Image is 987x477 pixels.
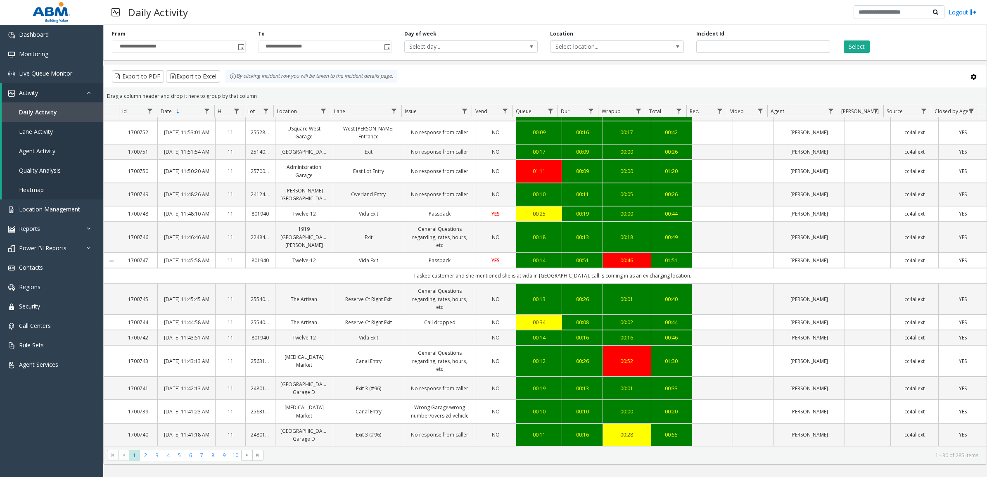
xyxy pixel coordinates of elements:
a: [DATE] 11:45:58 AM [163,256,210,264]
label: Incident Id [696,30,724,38]
a: [MEDICAL_DATA] Market [280,353,328,369]
a: cc4allext [896,148,934,156]
span: YES [959,191,967,198]
a: 00:34 [521,318,557,326]
a: 00:09 [567,167,598,175]
a: 11 [221,357,240,365]
span: NO [492,296,500,303]
label: Location [550,30,573,38]
div: 00:46 [656,334,687,342]
span: YES [959,334,967,341]
a: 1700746 [124,233,152,241]
span: NO [492,234,500,241]
span: YES [959,296,967,303]
a: 11 [221,295,240,303]
a: 01:11 [521,167,557,175]
a: cc4allext [896,167,934,175]
a: No response from caller [409,167,470,175]
a: 00:10 [521,190,557,198]
a: The Artisan [280,318,328,326]
div: 00:40 [656,295,687,303]
div: 00:13 [567,233,598,241]
a: 11 [221,318,240,326]
a: [PERSON_NAME] [779,148,840,156]
button: Export to Excel [166,70,220,83]
img: 'icon' [8,323,15,330]
div: 00:51 [567,256,598,264]
a: 00:02 [608,318,646,326]
div: 00:18 [608,233,646,241]
a: YES [944,210,982,218]
a: Video Filter Menu [754,105,766,116]
a: [PERSON_NAME] [779,256,840,264]
a: 00:13 [521,295,557,303]
a: 00:14 [521,334,557,342]
label: Day of week [404,30,437,38]
a: No response from caller [409,190,470,198]
a: 01:20 [656,167,687,175]
span: Monitoring [19,50,48,58]
a: 01:51 [656,256,687,264]
span: YES [959,319,967,326]
a: 1700752 [124,128,152,136]
a: Rec. Filter Menu [714,105,725,116]
a: Date Filter Menu [202,105,213,116]
a: Passback [409,210,470,218]
span: Regions [19,283,40,291]
a: YES [944,357,982,365]
a: Twelve-12 [280,210,328,218]
span: YES [491,210,500,217]
span: Activity [19,89,38,97]
a: 00:52 [608,357,646,365]
div: 00:26 [567,357,598,365]
a: Call dropped [409,318,470,326]
a: YES [944,295,982,303]
a: 1919 [GEOGRAPHIC_DATA][PERSON_NAME] [280,225,328,249]
img: 'icon' [8,206,15,213]
a: NO [480,190,511,198]
img: 'icon' [8,32,15,38]
a: 01:30 [656,357,687,365]
a: cc4allext [896,295,934,303]
a: 11 [221,190,240,198]
a: Exit [338,233,399,241]
a: [PERSON_NAME] [779,357,840,365]
span: Select day... [405,41,511,52]
img: 'icon' [8,71,15,77]
span: YES [959,210,967,217]
div: 00:17 [608,128,646,136]
span: Toggle popup [382,41,391,52]
span: NO [492,334,500,341]
a: 25140000 [251,148,270,156]
div: 00:19 [567,210,598,218]
div: 00:46 [608,256,646,264]
span: YES [491,257,500,264]
div: 00:49 [656,233,687,241]
a: General Questions regarding, rates, hours, etc [409,287,470,311]
img: 'icon' [8,304,15,310]
a: [DATE] 11:44:58 AM [163,318,210,326]
a: 25540072 [251,318,270,326]
a: 00:26 [656,148,687,156]
img: logout [970,8,977,17]
span: NO [492,148,500,155]
a: [PERSON_NAME] [779,128,840,136]
a: Daily Activity [2,102,103,122]
a: Vida Exit [338,334,399,342]
a: cc4allext [896,210,934,218]
a: Wrapup Filter Menu [633,105,644,116]
div: 00:08 [567,318,598,326]
a: Total Filter Menu [674,105,685,116]
a: 1700745 [124,295,152,303]
a: [PERSON_NAME] [779,334,840,342]
a: 00:26 [656,190,687,198]
a: 00:16 [608,334,646,342]
a: Vend Filter Menu [499,105,510,116]
a: 11 [221,233,240,241]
